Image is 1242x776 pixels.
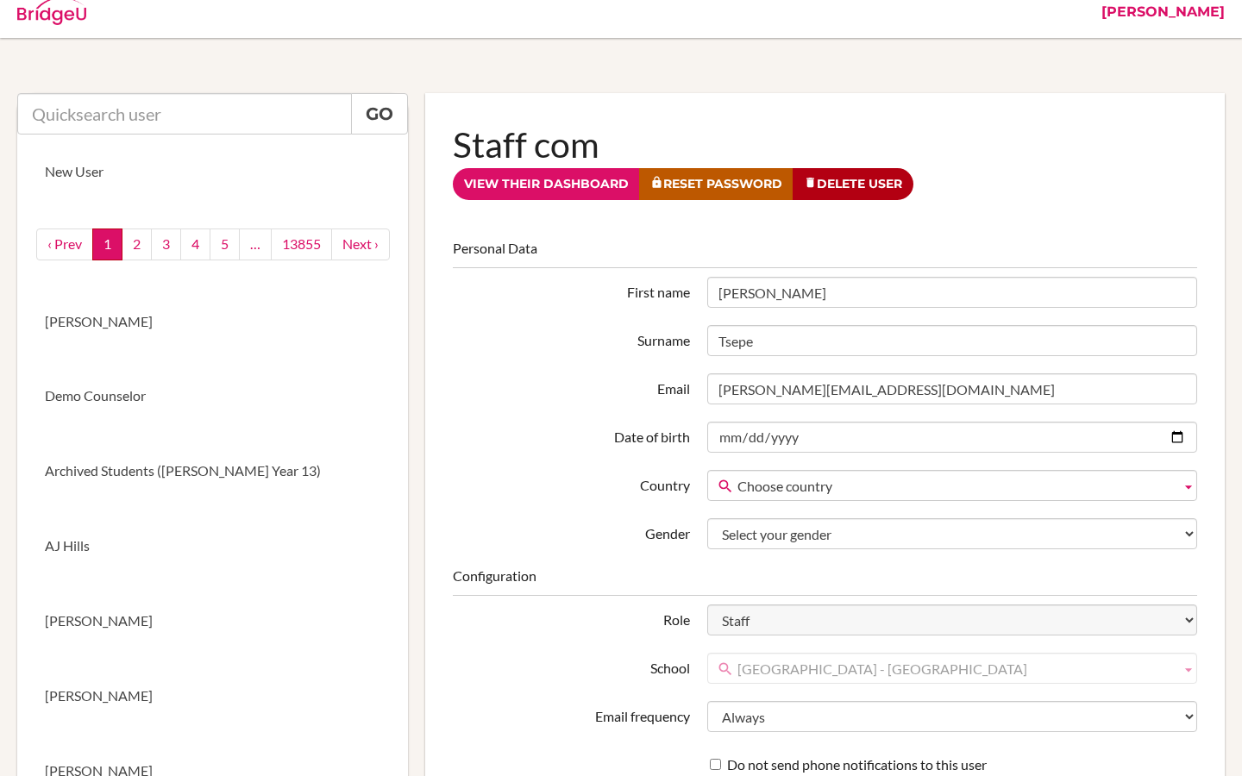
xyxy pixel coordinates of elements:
[122,228,152,260] a: 2
[444,604,698,630] label: Role
[17,93,352,135] input: Quicksearch user
[793,168,913,200] a: Delete User
[151,228,181,260] a: 3
[639,168,793,200] a: Reset Password
[444,373,698,399] label: Email
[17,135,408,210] a: New User
[444,325,698,351] label: Surname
[17,434,408,509] a: Archived Students ([PERSON_NAME] Year 13)
[17,509,408,584] a: AJ Hills
[17,359,408,434] a: Demo Counselor
[180,228,210,260] a: 4
[271,228,332,260] a: 13855
[453,566,1197,596] legend: Configuration
[444,701,698,727] label: Email frequency
[92,228,122,260] a: 1
[36,228,93,260] a: ‹ Prev
[453,239,1197,268] legend: Personal Data
[453,168,640,200] a: View their dashboard
[444,518,698,544] label: Gender
[737,654,1174,685] span: [GEOGRAPHIC_DATA] - [GEOGRAPHIC_DATA]
[17,285,408,360] a: [PERSON_NAME]
[737,471,1174,502] span: Choose country
[710,759,721,770] input: Do not send phone notifications to this user
[710,755,987,775] label: Do not send phone notifications to this user
[331,228,390,260] a: next
[239,228,272,260] a: …
[17,659,408,734] a: [PERSON_NAME]
[444,653,698,679] label: School
[444,422,698,447] label: Date of birth
[351,93,408,135] a: Go
[453,121,1197,168] h1: Staff com
[210,228,240,260] a: 5
[17,584,408,659] a: [PERSON_NAME]
[444,277,698,303] label: First name
[444,470,698,496] label: Country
